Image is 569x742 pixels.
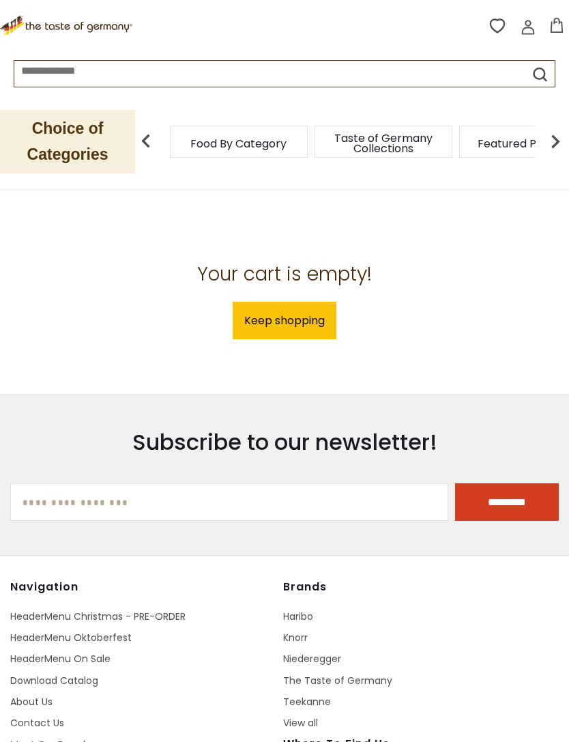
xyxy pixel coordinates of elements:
[190,139,287,149] a: Food By Category
[132,128,160,155] img: previous arrow
[10,652,111,666] a: HeaderMenu On Sale
[10,695,53,709] a: About Us
[283,652,341,666] a: Niederegger
[283,695,331,709] a: Teekanne
[10,610,186,623] a: HeaderMenu Christmas - PRE-ORDER
[542,128,569,155] img: next arrow
[10,580,274,594] h4: Navigation
[283,674,392,687] a: The Taste of Germany
[10,631,132,644] a: HeaderMenu Oktoberfest
[283,580,546,594] h4: Brands
[283,631,308,644] a: Knorr
[329,133,438,154] a: Taste of Germany Collections
[10,716,64,730] a: Contact Us
[10,429,559,456] h3: Subscribe to our newsletter!
[283,610,313,623] a: Haribo
[10,674,98,687] a: Download Catalog
[233,302,336,339] a: Keep shopping
[10,262,559,286] h2: Your cart is empty!
[283,716,318,730] a: View all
